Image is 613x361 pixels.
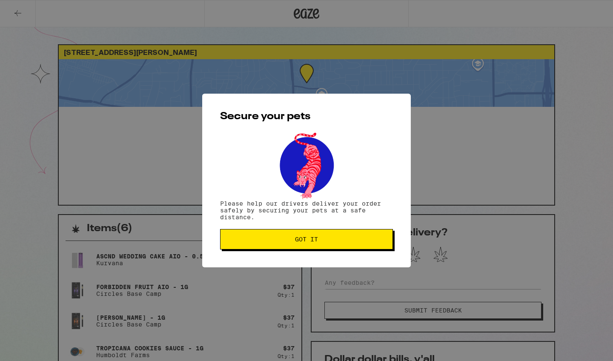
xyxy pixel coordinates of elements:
[272,130,341,200] img: pets
[220,200,393,221] p: Please help our drivers deliver your order safely by securing your pets at a safe distance.
[295,236,318,242] span: Got it
[220,229,393,249] button: Got it
[220,112,393,122] h2: Secure your pets
[558,335,604,357] iframe: Opens a widget where you can find more information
